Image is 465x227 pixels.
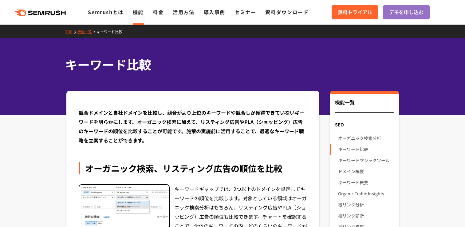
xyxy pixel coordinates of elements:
a: TOP [65,29,77,34]
a: Semrushとは [88,8,123,16]
a: Organic Traffic Insights [338,188,394,199]
a: 機能一覧 [77,29,97,34]
a: オーガニック検索分析 [338,133,394,144]
a: 被リンク分析 [338,199,394,210]
a: キーワード比較 [338,144,394,155]
a: 被リンク診断 [338,210,394,221]
a: 無料トライアル [332,5,378,19]
div: オーガニック検索、リスティング広告の順位を比較 [79,162,307,174]
a: キーワードマジックツール [338,155,394,166]
a: セミナー [234,8,256,16]
a: キーワード比較 [97,29,127,34]
a: ドメイン概要 [338,166,394,177]
a: 料金 [153,8,164,16]
span: デモを申し込む [389,8,424,16]
span: 無料トライアル [338,8,372,16]
h1: キーワード比較 [65,55,394,74]
div: 機能一覧 [335,98,394,113]
a: 資料ダウンロード [265,8,309,16]
a: 機能 [133,8,144,16]
a: キーワード概要 [338,177,394,188]
a: デモを申し込む [383,5,430,19]
div: 競合ドメインと自社ドメインを比較し、競合がより上位のキーワードや競合しか獲得できていないキーワードを明らかにします。オーガニック検索に加えて、リスティング広告やPLA（ショッピング）広告のキーワ... [79,108,307,145]
div: SEO [330,119,399,130]
a: 活用方法 [173,8,194,16]
a: 導入事例 [204,8,225,16]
